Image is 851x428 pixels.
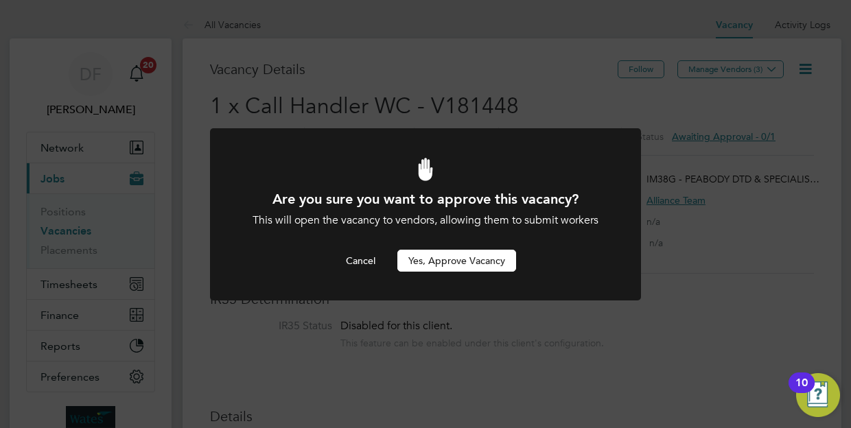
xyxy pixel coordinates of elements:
[397,250,516,272] button: Yes, Approve Vacancy
[796,373,840,417] button: Open Resource Center, 10 new notifications
[795,383,808,401] div: 10
[253,213,598,227] span: This will open the vacancy to vendors, allowing them to submit workers
[247,190,604,208] h1: Are you sure you want to approve this vacancy?
[335,250,386,272] button: Cancel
